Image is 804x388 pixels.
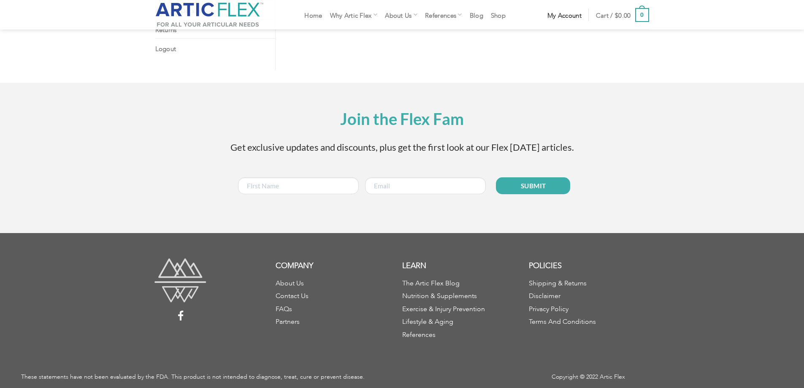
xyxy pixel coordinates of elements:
a: Why Artic Flex [330,6,378,23]
h3: Join the Flex Fam [155,106,649,132]
a: References [402,332,436,335]
p: Copyright © 2022 Artic Flex [552,371,798,380]
input: Submit [496,177,570,194]
a: References [425,6,462,23]
input: First Name [238,177,359,194]
a: Privacy Policy [529,306,568,309]
a: About Us [385,6,417,23]
span: My account [547,11,582,18]
img: footer-logo.png [154,258,206,302]
a: The Artic Flex Blog [402,280,460,284]
a: Partners [276,319,300,322]
a: Lifestyle & Aging [402,319,453,322]
a: Shipping & Returns [529,280,587,284]
a: About Us [276,280,304,284]
h3: Learn [402,258,529,271]
a: Cart / $0.00 0 [596,2,649,28]
img: facebook.png [178,310,184,321]
span: $ [615,13,618,16]
a: Contact Us [276,293,309,296]
span: Cart / [596,11,631,18]
p: Get exclusive updates and discounts, plus get the first look at our Flex [DATE] articles. [155,140,649,155]
h3: Policies [529,258,655,271]
a: My account [547,7,582,22]
a: Logout [155,39,275,57]
a: Terms And Conditions [529,319,596,322]
strong: 0 [635,8,649,22]
img: Artic Flex [155,2,264,27]
a: Blog [470,7,483,22]
a: Home [304,7,322,22]
a: Nutrition & Supplements [402,293,477,296]
input: Email [365,177,486,194]
a: Exercise & Injury Prevention [402,306,485,309]
a: FAQs [276,306,292,309]
bdi: 0.00 [615,13,631,16]
a: Disclaimer [529,293,560,296]
a: Shop [491,7,506,22]
p: These statements have not been evaluated by the FDA. This product is not intended to diagnose, tr... [21,371,536,380]
h3: Company [276,258,402,271]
